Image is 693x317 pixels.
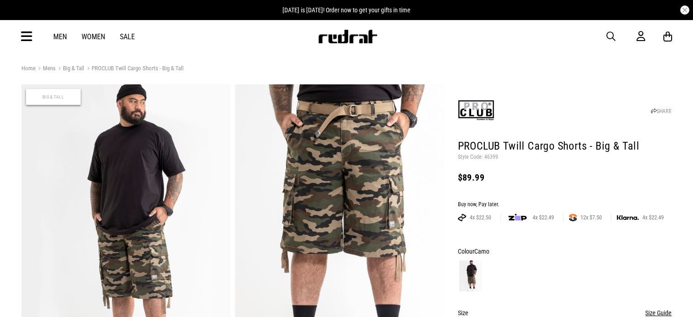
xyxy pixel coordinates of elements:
span: [DATE] is [DATE]! Order now to get your gifts in time [282,6,411,14]
a: Mens [36,65,56,73]
a: Women [82,32,105,41]
a: Big & Tall [56,65,84,73]
div: $89.99 [458,172,672,183]
a: Sale [120,32,135,41]
a: SHARE [651,108,672,114]
span: 4x $22.50 [466,214,495,221]
div: Buy now, Pay later. [458,201,672,208]
span: Big & Tall [26,89,81,105]
img: AFTERPAY [458,214,466,221]
img: ProClub [458,92,494,129]
img: KLARNA [617,215,639,220]
span: 4x $22.49 [529,214,558,221]
div: Colour [458,246,672,257]
p: Style Code: 46399 [458,154,672,161]
img: Camo [459,260,482,291]
span: 4x $22.49 [639,214,667,221]
img: SPLITPAY [569,214,577,221]
img: zip [508,213,527,222]
span: 12x $7.50 [577,214,606,221]
a: Men [53,32,67,41]
span: Camo [474,248,489,255]
a: PROCLUB Twill Cargo Shorts - Big & Tall [84,65,184,73]
h1: PROCLUB Twill Cargo Shorts - Big & Tall [458,139,672,154]
a: Home [21,65,36,72]
img: Redrat logo [318,30,378,43]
